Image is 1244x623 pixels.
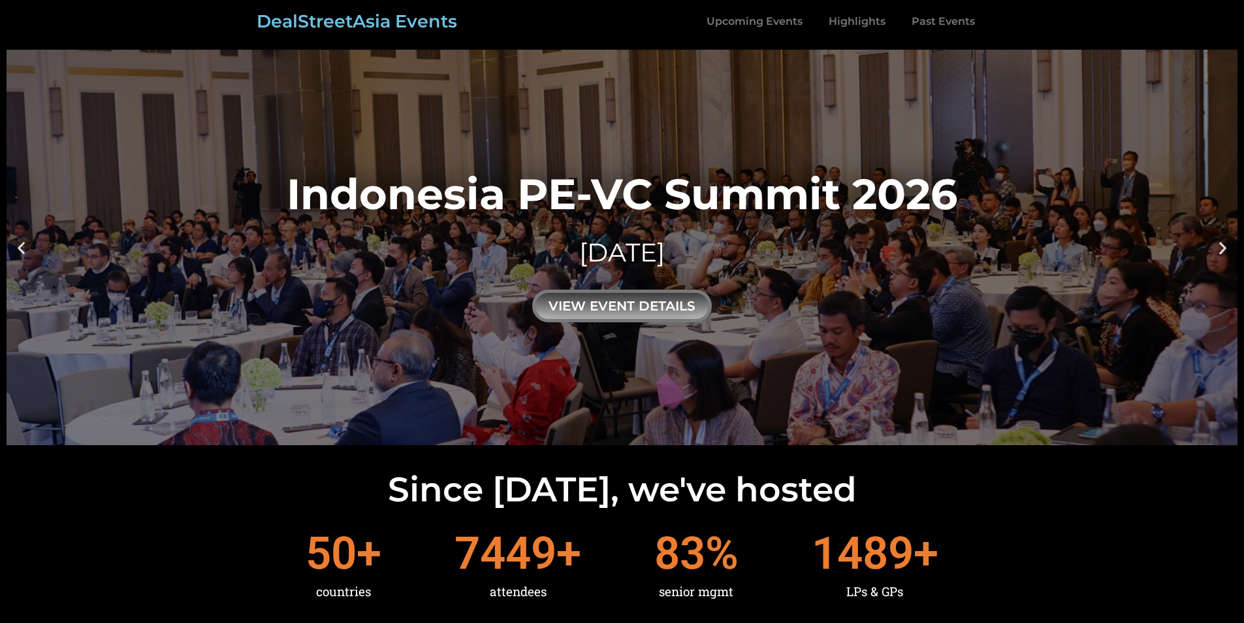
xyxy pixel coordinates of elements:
span: Go to slide 1 [614,433,618,437]
span: + [556,531,581,576]
div: Previous slide [13,239,29,256]
span: % [705,531,739,576]
span: 1489 [812,531,914,576]
div: LPs & GPs [812,576,938,607]
span: 83 [654,531,705,576]
div: Next slide [1215,239,1231,256]
a: Upcoming Events [694,7,816,37]
div: senior mgmt [654,576,739,607]
span: 7449 [455,531,556,576]
a: Highlights [816,7,899,37]
h2: Since [DATE], we've hosted [7,473,1237,507]
div: [DATE] [287,235,957,271]
div: Indonesia PE-VC Summit 2026 [287,173,957,215]
a: Indonesia PE-VC Summit 2026[DATE]view event details [7,50,1237,445]
div: countries [306,576,381,607]
span: + [357,531,381,576]
a: DealStreetAsia Events [257,10,457,32]
div: view event details [532,290,712,322]
span: + [914,531,938,576]
a: Past Events [899,7,988,37]
span: Go to slide 2 [626,433,630,437]
span: 50 [306,531,357,576]
div: attendees [455,576,581,607]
